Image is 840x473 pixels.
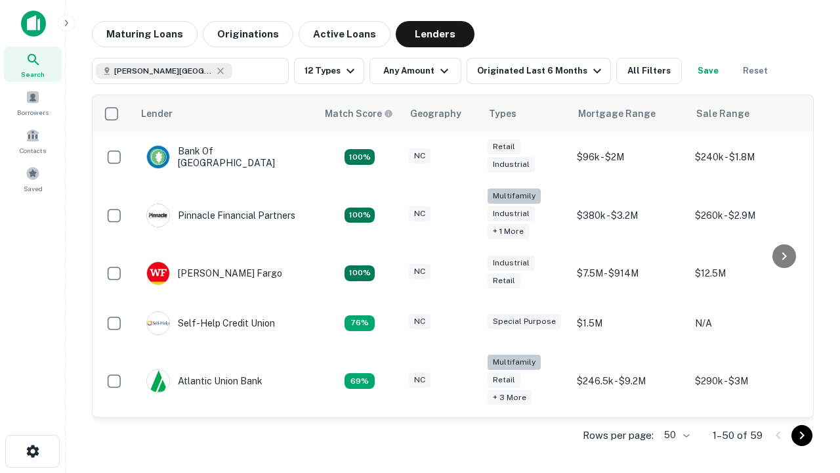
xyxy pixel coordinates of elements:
button: Active Loans [299,21,390,47]
a: Borrowers [4,85,62,120]
td: $1.5M [570,298,688,348]
td: $380k - $3.2M [570,182,688,248]
button: Any Amount [369,58,461,84]
div: + 1 more [488,224,529,239]
td: $7.5M - $914M [570,248,688,298]
span: [PERSON_NAME][GEOGRAPHIC_DATA], [GEOGRAPHIC_DATA] [114,65,213,77]
a: Search [4,47,62,82]
img: picture [147,262,169,284]
div: Retail [488,273,520,288]
div: Atlantic Union Bank [146,369,262,393]
p: Rows per page: [583,428,654,443]
div: Capitalize uses an advanced AI algorithm to match your search with the best lender. The match sco... [325,106,393,121]
button: 12 Types [294,58,364,84]
th: Geography [402,95,481,132]
td: N/A [688,298,807,348]
img: picture [147,204,169,227]
th: Mortgage Range [570,95,688,132]
span: Search [21,69,45,79]
div: NC [409,372,430,388]
div: Industrial [488,157,535,172]
div: Special Purpose [488,314,561,329]
td: $246.5k - $9.2M [570,348,688,415]
div: Matching Properties: 26, hasApolloMatch: undefined [345,208,375,223]
div: Matching Properties: 15, hasApolloMatch: undefined [345,265,375,281]
div: + 3 more [488,390,532,405]
div: Multifamily [488,189,541,204]
div: Types [489,106,516,122]
h6: Match Score [325,106,390,121]
th: Sale Range [688,95,807,132]
th: Capitalize uses an advanced AI algorithm to match your search with the best lender. The match sco... [317,95,402,132]
div: Self-help Credit Union [146,311,275,335]
div: NC [409,148,430,164]
span: Contacts [20,145,46,156]
div: NC [409,314,430,329]
div: 50 [659,426,692,445]
button: Reset [734,58,776,84]
div: NC [409,264,430,279]
iframe: Chat Widget [774,326,840,389]
div: NC [409,206,430,221]
a: Contacts [4,123,62,158]
div: Pinnacle Financial Partners [146,204,295,227]
div: Matching Properties: 10, hasApolloMatch: undefined [345,373,375,389]
img: picture [147,312,169,334]
td: $290k - $3M [688,348,807,415]
span: Saved [24,183,43,194]
button: Originated Last 6 Months [467,58,611,84]
a: Saved [4,161,62,196]
button: Lenders [396,21,474,47]
div: Lender [141,106,173,122]
button: Save your search to get updates of matches that match your search criteria. [687,58,729,84]
button: Originations [203,21,293,47]
div: Originated Last 6 Months [477,63,605,79]
td: $240k - $1.8M [688,132,807,182]
div: Industrial [488,206,535,221]
td: $260k - $2.9M [688,182,807,248]
p: 1–50 of 59 [713,428,763,443]
div: Geography [410,106,461,122]
img: picture [147,370,169,392]
th: Types [481,95,570,132]
div: [PERSON_NAME] Fargo [146,261,282,285]
div: Matching Properties: 15, hasApolloMatch: undefined [345,149,375,165]
button: Go to next page [791,425,812,446]
div: Multifamily [488,355,541,370]
div: Bank Of [GEOGRAPHIC_DATA] [146,145,304,169]
img: picture [147,146,169,168]
div: Sale Range [696,106,749,122]
td: $12.5M [688,248,807,298]
td: $96k - $2M [570,132,688,182]
div: Matching Properties: 11, hasApolloMatch: undefined [345,315,375,331]
div: Retail [488,372,520,388]
th: Lender [133,95,317,132]
button: All Filters [616,58,682,84]
button: Maturing Loans [92,21,198,47]
img: capitalize-icon.png [21,11,46,37]
div: Retail [488,139,520,154]
span: Borrowers [17,107,49,118]
div: Industrial [488,256,535,271]
div: Mortgage Range [578,106,656,122]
